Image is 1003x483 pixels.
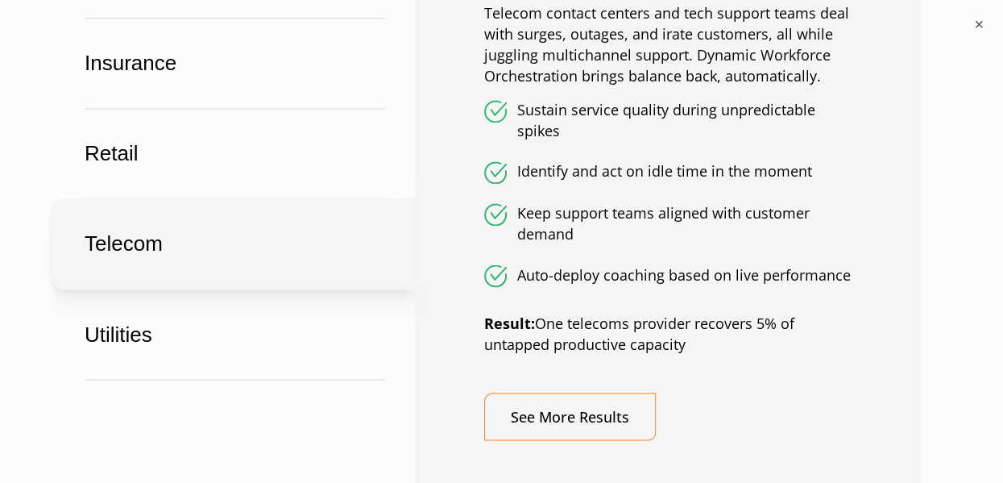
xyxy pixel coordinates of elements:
[52,289,418,380] button: Utilities
[484,100,852,142] li: Sustain service quality during unpredictable spikes
[484,161,852,184] li: Identify and act on idle time in the moment
[52,198,418,289] button: Telecom
[484,264,852,287] li: Auto-deploy coaching based on live performance
[52,108,418,199] button: Retail
[484,313,852,355] p: One telecoms provider recovers 5% of untapped productive capacity
[971,16,987,32] button: ×
[52,18,418,109] button: Insurance
[484,313,535,332] strong: Result:
[484,393,656,440] a: See More Results
[484,203,852,245] li: Keep support teams aligned with customer demand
